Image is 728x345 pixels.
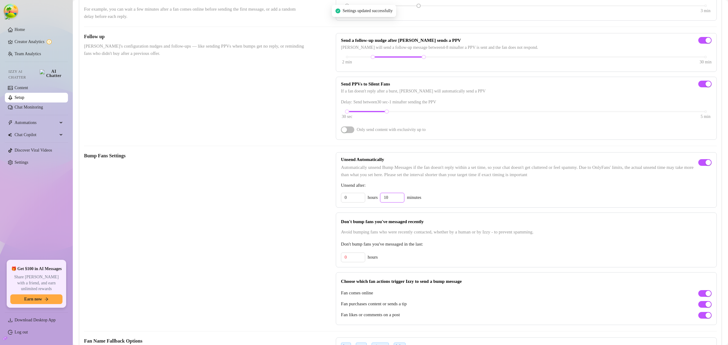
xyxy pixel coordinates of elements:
[341,88,712,95] span: If a fan doesn't reply after a burst, [PERSON_NAME] will automatically send a PPV
[341,311,400,319] span: Fan likes or comments on a post
[5,5,17,17] button: Open Tanstack query devtools
[341,157,384,162] strong: Unsend Automatically
[15,118,58,128] span: Automations
[15,52,41,56] a: Team Analytics
[341,99,712,106] span: Delay: Send between 30 sec - 1 min after sending the PPV
[342,113,352,120] div: 30 sec
[8,69,37,80] span: Izzy AI Chatter
[15,105,43,109] a: Chat Monitoring
[15,37,63,47] a: Creator Analytics exclamation-circle
[84,152,305,159] h5: Bump Fans Settings
[84,337,305,345] h5: Fan Name Fallback Options
[8,120,13,125] span: thunderbolt
[335,8,340,13] span: check-circle
[701,8,710,14] div: 3 min
[24,297,42,302] span: Earn now
[44,297,49,301] span: arrow-right
[15,95,24,100] a: Setup
[15,330,28,334] a: Log out
[341,219,424,224] strong: Don't bump fans you've messaged recently
[10,294,62,304] button: Earn nowarrow-right
[343,8,393,14] span: Settings updated successfully
[368,194,378,201] span: hours
[341,82,390,86] strong: Send PPVs to Silent Fans
[407,194,421,201] span: minutes
[15,160,28,165] a: Settings
[341,182,712,189] span: Unsend after:
[341,279,462,284] strong: Choose which fan actions trigger Izzy to send a bump message
[341,290,373,297] span: Fan comes online
[341,241,712,248] span: Don't bump fans you've messaged in the last:
[3,336,7,340] span: build
[341,44,712,51] span: [PERSON_NAME] will send a follow-up message between 4 - 8 min after a PPV is sent and the fan doe...
[699,59,711,65] div: 30 min
[342,59,352,65] div: 2 min
[701,113,710,120] div: 5 min
[40,69,63,78] img: AI Chatter
[8,133,12,137] img: Chat Copilot
[368,254,378,261] span: hours
[341,38,461,43] strong: Send a follow-up nudge after [PERSON_NAME] sends a PPV
[11,266,62,272] span: 🎁 Get $100 in AI Messages
[357,126,426,133] span: Only send content with exclusivity up to
[10,274,62,292] span: Share [PERSON_NAME] with a friend, and earn unlimited rewards
[15,85,28,90] a: Content
[15,27,25,32] a: Home
[84,43,305,57] span: [PERSON_NAME]'s configuration nudges and follow-ups — like sending PPVs when bumps get no reply, ...
[15,130,58,140] span: Chat Copilot
[341,300,407,308] span: Fan purchases content or sends a tip
[15,148,52,152] a: Discover Viral Videos
[341,229,712,236] span: Avoid bumping fans who were recently contacted, whether by a human or by Izzy - to prevent spamming.
[8,318,13,323] span: download
[341,164,698,178] span: Automatically unsend Bump Messages if the fan doesn't reply within a set time, so your chat doesn...
[84,33,305,40] h5: Follow up
[15,318,56,322] span: Download Desktop App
